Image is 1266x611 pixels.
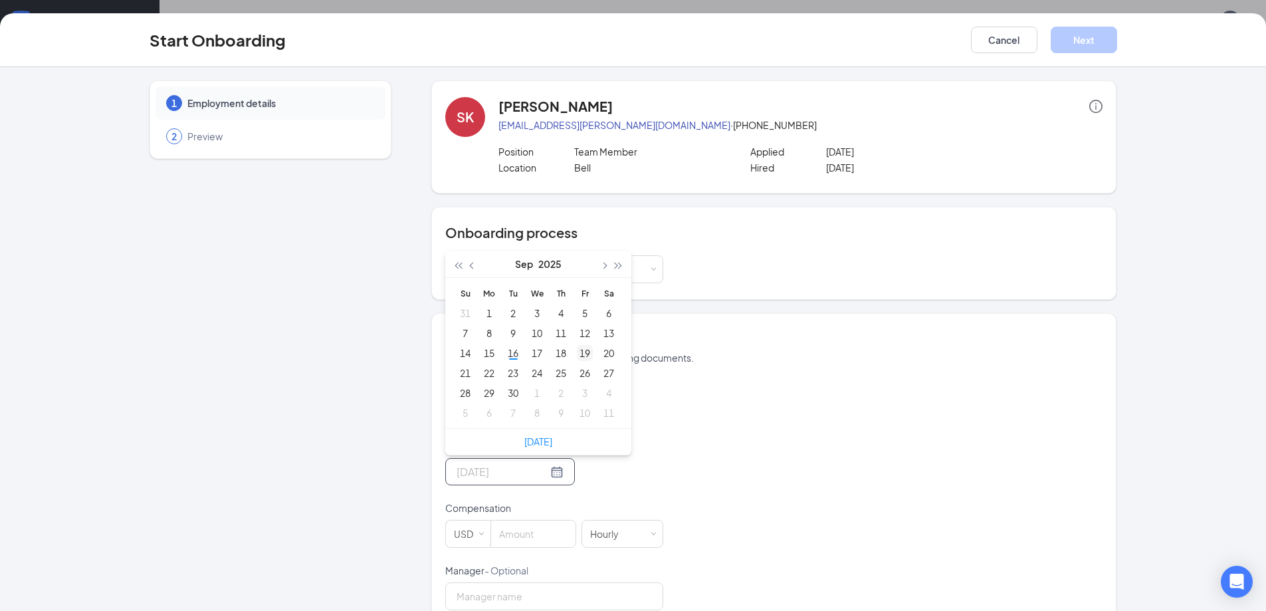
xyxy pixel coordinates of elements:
div: 10 [577,405,593,421]
td: 2025-09-10 [525,323,549,343]
p: Location [498,161,574,174]
td: 2025-09-09 [501,323,525,343]
div: 15 [481,345,497,361]
div: 20 [601,345,617,361]
td: 2025-09-23 [501,363,525,383]
input: Select date [457,463,548,480]
th: Sa [597,283,621,303]
td: 2025-09-22 [477,363,501,383]
td: 2025-09-12 [573,323,597,343]
td: 2025-09-13 [597,323,621,343]
button: Sep [515,251,533,277]
td: 2025-09-24 [525,363,549,383]
td: 2025-09-25 [549,363,573,383]
div: Open Intercom Messenger [1221,566,1253,598]
td: 2025-09-15 [477,343,501,363]
td: 2025-09-06 [597,303,621,323]
td: 2025-09-02 [501,303,525,323]
p: Position [498,145,574,158]
div: 31 [457,305,473,321]
td: 2025-09-19 [573,343,597,363]
td: 2025-10-06 [477,403,501,423]
div: 11 [601,405,617,421]
div: 27 [601,365,617,381]
th: Su [453,283,477,303]
div: 2 [505,305,521,321]
div: 21 [457,365,473,381]
td: 2025-09-07 [453,323,477,343]
td: 2025-09-08 [477,323,501,343]
div: 8 [481,325,497,341]
span: 1 [171,96,177,110]
td: 2025-09-18 [549,343,573,363]
div: 22 [481,365,497,381]
button: Cancel [971,27,1037,53]
a: [EMAIL_ADDRESS][PERSON_NAME][DOMAIN_NAME] [498,119,730,131]
p: [DATE] [826,161,977,174]
p: Hired [750,161,826,174]
span: Employment details [187,96,372,110]
div: 23 [505,365,521,381]
div: 7 [505,405,521,421]
span: info-circle [1089,100,1103,113]
p: Team Member [574,145,725,158]
td: 2025-09-30 [501,383,525,403]
div: 8 [529,405,545,421]
div: 18 [553,345,569,361]
a: [DATE] [524,435,552,447]
td: 2025-10-08 [525,403,549,423]
div: SK [457,108,474,126]
div: 12 [577,325,593,341]
span: Preview [187,130,372,143]
td: 2025-09-14 [453,343,477,363]
div: 13 [601,325,617,341]
div: 16 [505,345,521,361]
div: 5 [457,405,473,421]
div: 2 [553,385,569,401]
div: 5 [577,305,593,321]
div: 1 [529,385,545,401]
td: 2025-09-01 [477,303,501,323]
div: 25 [553,365,569,381]
td: 2025-10-10 [573,403,597,423]
td: 2025-09-05 [573,303,597,323]
td: 2025-09-28 [453,383,477,403]
td: 2025-08-31 [453,303,477,323]
button: 2025 [538,251,562,277]
td: 2025-09-16 [501,343,525,363]
div: 26 [577,365,593,381]
h3: Start Onboarding [150,29,286,51]
td: 2025-10-11 [597,403,621,423]
div: 9 [505,325,521,341]
td: 2025-09-21 [453,363,477,383]
div: 9 [553,405,569,421]
input: Manager name [445,582,663,610]
th: Fr [573,283,597,303]
td: 2025-09-20 [597,343,621,363]
td: 2025-10-09 [549,403,573,423]
div: 3 [529,305,545,321]
th: We [525,283,549,303]
td: 2025-09-29 [477,383,501,403]
td: 2025-09-27 [597,363,621,383]
div: 19 [577,345,593,361]
p: · [PHONE_NUMBER] [498,118,1103,132]
div: 6 [601,305,617,321]
p: This information is used to create onboarding documents. [445,351,1103,364]
th: Mo [477,283,501,303]
div: 29 [481,385,497,401]
td: 2025-09-17 [525,343,549,363]
div: Hourly [590,521,628,547]
div: 4 [553,305,569,321]
span: - Optional [484,564,528,576]
td: 2025-10-05 [453,403,477,423]
td: 2025-10-04 [597,383,621,403]
p: Applied [750,145,826,158]
td: 2025-10-03 [573,383,597,403]
td: 2025-10-02 [549,383,573,403]
p: Bell [574,161,725,174]
h4: [PERSON_NAME] [498,97,613,116]
button: Next [1051,27,1117,53]
div: 17 [529,345,545,361]
div: 14 [457,345,473,361]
